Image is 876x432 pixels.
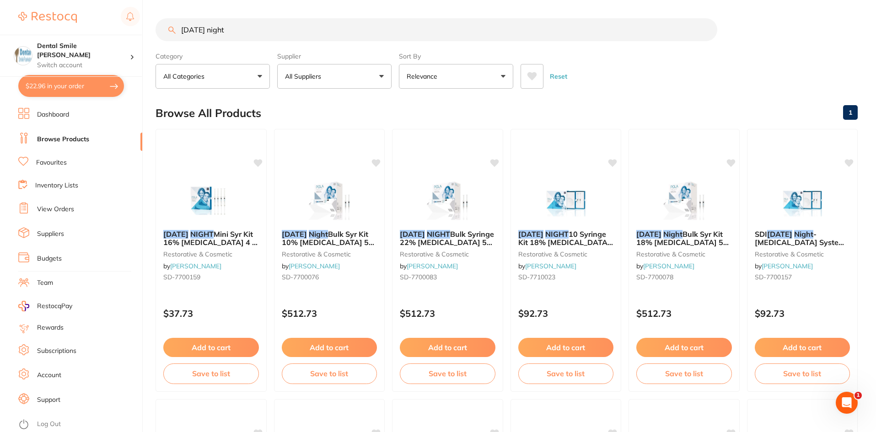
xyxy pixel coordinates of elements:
button: Save to list [636,363,732,384]
b: POLA NIGHT 10 Syringe Kit 18% Carbamide Peroxide 10 x 1.3g [518,230,614,247]
a: Favourites [36,158,67,167]
span: by [163,262,221,270]
span: Mini Syr Kit 16% [MEDICAL_DATA] 4 x 1.3g [163,229,258,256]
button: Add to cart [282,338,377,357]
em: [DATE] [163,229,188,239]
h4: Dental Smile Frankston [37,42,130,59]
span: Bulk Syringe 22% [MEDICAL_DATA] 50 x 3g [400,229,494,256]
img: POLA NIGHT Mini Syr Kit 16% Carbamide Peroxide 4 x 1.3g [181,177,241,223]
em: NIGHT [190,229,214,239]
small: restorative & cosmetic [163,251,259,258]
a: Subscriptions [37,347,76,356]
a: [PERSON_NAME] [407,262,458,270]
label: Sort By [399,52,513,60]
img: POLA NIGHT 10 Syringe Kit 18% Carbamide Peroxide 10 x 1.3g [536,177,596,223]
a: Log Out [37,420,61,429]
a: View Orders [37,205,74,214]
img: POLA Night Bulk Syr Kit 18% Carbamide Peroxide 50 x 3g [654,177,714,223]
a: [PERSON_NAME] [525,262,576,270]
button: Relevance [399,64,513,89]
button: Save to list [518,363,614,384]
span: SD-7700076 [282,273,319,281]
a: [PERSON_NAME] [762,262,813,270]
em: [DATE] [636,229,661,239]
button: Add to cart [518,338,614,357]
a: Budgets [37,254,62,263]
span: SDI [755,229,767,239]
em: [DATE] [518,229,543,239]
a: [PERSON_NAME] [170,262,221,270]
em: Night [794,229,813,239]
em: NIGHT [545,229,569,239]
p: $512.73 [282,308,377,319]
button: Reset [547,64,570,89]
p: $92.73 [518,308,614,319]
a: Browse Products [37,135,89,144]
img: POLA Night Bulk Syr Kit 10% Carbamide Peroxide 50 x 3g [300,177,359,223]
span: SD-7700159 [163,273,200,281]
span: SD-7700157 [755,273,792,281]
b: POLA Night Bulk Syr Kit 10% Carbamide Peroxide 50 x 3g [282,230,377,247]
span: by [755,262,813,270]
em: NIGHT [427,229,450,239]
a: Account [37,371,61,380]
p: All Suppliers [285,72,325,81]
b: POLA NIGHT Mini Syr Kit 16% Carbamide Peroxide 4 x 1.3g [163,230,259,247]
button: Save to list [400,363,495,384]
p: All Categories [163,72,208,81]
span: 1 [855,392,862,399]
label: Category [156,52,270,60]
p: $512.73 [400,308,495,319]
span: RestocqPay [37,302,72,311]
a: Rewards [37,323,64,332]
span: SD-7710023 [518,273,555,281]
button: $22.96 in your order [18,75,124,97]
span: by [636,262,694,270]
b: POLA Night Bulk Syr Kit 18% Carbamide Peroxide 50 x 3g [636,230,732,247]
span: Bulk Syr Kit 10% [MEDICAL_DATA] 50 x 3g [282,229,374,256]
small: restorative & cosmetic [755,251,850,258]
button: Save to list [755,363,850,384]
a: Support [37,395,60,405]
a: Restocq Logo [18,7,77,28]
button: Add to cart [755,338,850,357]
a: RestocqPay [18,301,72,311]
span: by [518,262,576,270]
span: by [282,262,340,270]
small: restorative & cosmetic [400,251,495,258]
a: Inventory Lists [35,181,78,190]
img: Restocq Logo [18,12,77,23]
img: RestocqPay [18,301,29,311]
input: Search Products [156,18,717,41]
b: POLA NIGHT Bulk Syringe 22% Carbamide Peroxide 50 x 3g [400,230,495,247]
p: Relevance [407,72,441,81]
em: [DATE] [767,229,792,239]
span: SD-7700078 [636,273,673,281]
a: [PERSON_NAME] [289,262,340,270]
p: $37.73 [163,308,259,319]
p: $512.73 [636,308,732,319]
span: by [400,262,458,270]
a: Team [37,278,53,288]
a: 1 [843,103,858,122]
small: restorative & cosmetic [282,251,377,258]
button: Save to list [282,363,377,384]
label: Supplier [277,52,392,60]
em: [DATE] [282,229,307,239]
a: [PERSON_NAME] [643,262,694,270]
a: Dashboard [37,110,69,119]
button: All Categories [156,64,270,89]
em: [DATE] [400,229,425,239]
h2: Browse All Products [156,107,261,120]
p: Switch account [37,61,130,70]
button: Add to cart [636,338,732,357]
img: SDI Pola Night - Tooth Whitening System - 10 Syringe Kit - 10% Carbamide Peroxide - 1.3g Syringe,... [773,177,832,223]
span: Bulk Syr Kit 18% [MEDICAL_DATA] 50 x 3g [636,229,729,256]
img: Dental Smile Frankston [14,47,32,64]
small: restorative & cosmetic [636,251,732,258]
span: 10 Syringe Kit 18% [MEDICAL_DATA] 10 x 1.3g [518,229,613,256]
a: Suppliers [37,229,64,239]
button: Save to list [163,363,259,384]
button: All Suppliers [277,64,392,89]
img: POLA NIGHT Bulk Syringe 22% Carbamide Peroxide 50 x 3g [418,177,477,223]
